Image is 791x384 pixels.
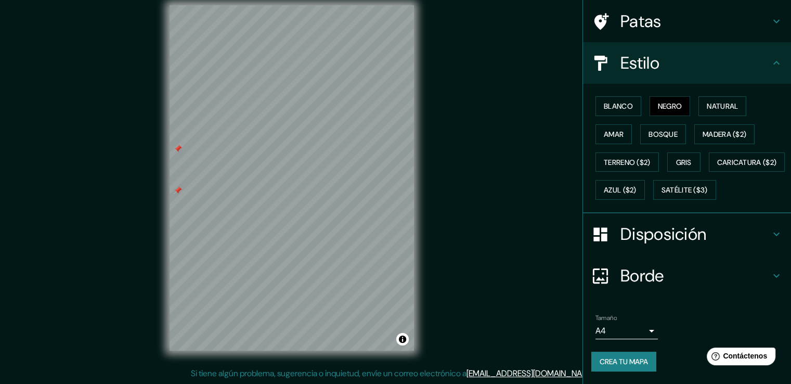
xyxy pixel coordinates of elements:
[396,333,409,345] button: Activar o desactivar atribución
[650,96,691,116] button: Negro
[595,124,632,144] button: Amar
[591,352,656,372] button: Crea tu mapa
[595,323,658,339] div: A4
[698,343,780,373] iframe: Lanzador de widgets de ayuda
[604,101,633,111] font: Blanco
[583,213,791,255] div: Disposición
[595,314,617,322] font: Tamaño
[595,96,641,116] button: Blanco
[191,368,466,379] font: Si tiene algún problema, sugerencia o inquietud, envíe un correo electrónico a
[717,158,777,167] font: Caricatura ($2)
[604,130,624,139] font: Amar
[604,158,651,167] font: Terreno ($2)
[653,180,716,200] button: Satélite ($3)
[649,130,678,139] font: Bosque
[620,223,706,245] font: Disposición
[709,152,785,172] button: Caricatura ($2)
[604,186,637,195] font: Azul ($2)
[466,368,595,379] a: [EMAIL_ADDRESS][DOMAIN_NAME]
[595,152,659,172] button: Terreno ($2)
[703,130,746,139] font: Madera ($2)
[170,5,414,351] canvas: Mapa
[667,152,701,172] button: Gris
[640,124,686,144] button: Bosque
[583,42,791,84] div: Estilo
[662,186,708,195] font: Satélite ($3)
[620,265,664,287] font: Borde
[595,180,645,200] button: Azul ($2)
[600,357,648,366] font: Crea tu mapa
[707,101,738,111] font: Natural
[620,52,659,74] font: Estilo
[595,325,606,336] font: A4
[694,124,755,144] button: Madera ($2)
[583,1,791,42] div: Patas
[583,255,791,297] div: Borde
[698,96,746,116] button: Natural
[676,158,692,167] font: Gris
[620,10,662,32] font: Patas
[658,101,682,111] font: Negro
